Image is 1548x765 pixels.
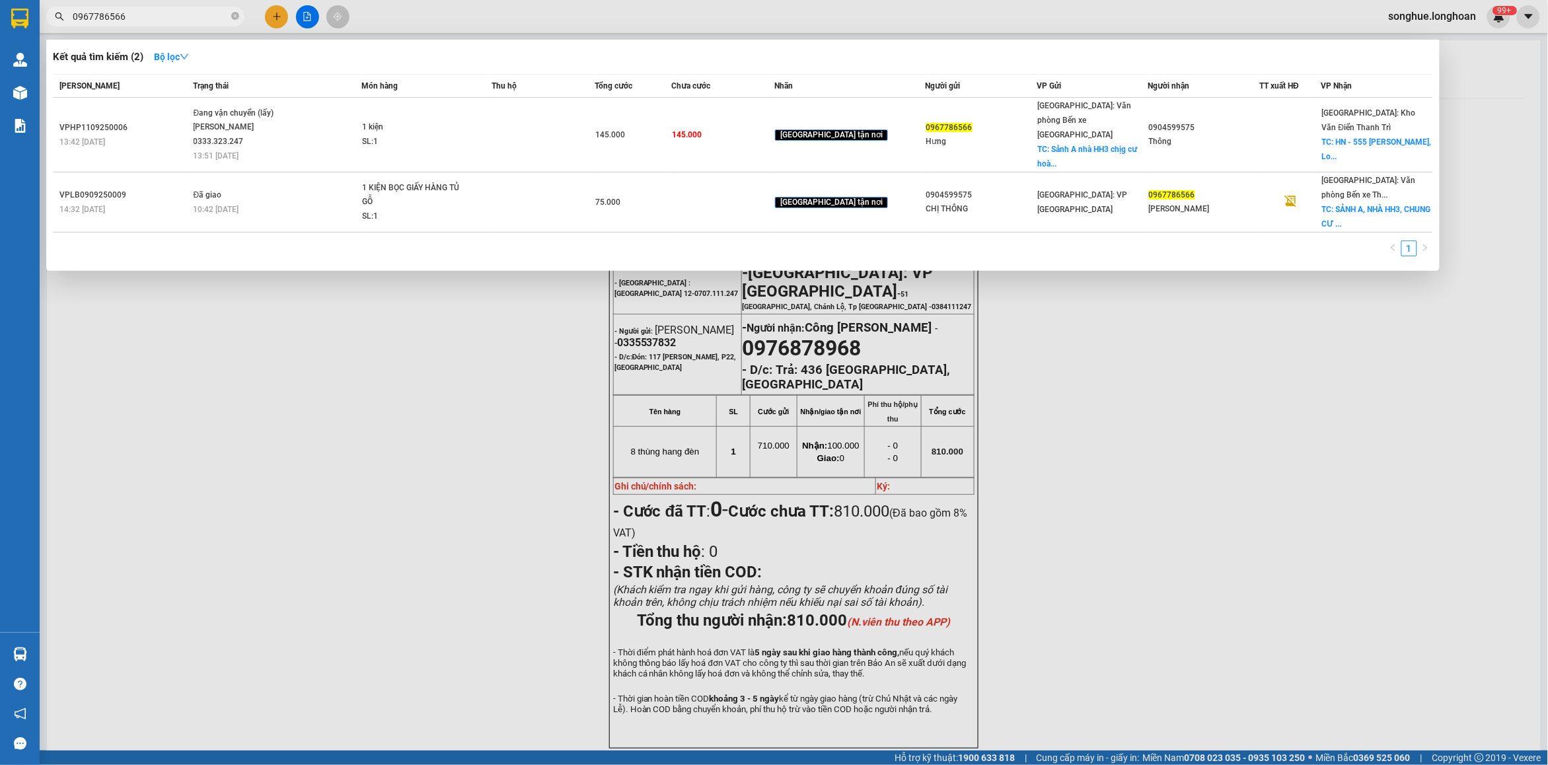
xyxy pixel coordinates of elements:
span: Món hàng [361,81,398,91]
span: VP Gửi [1037,81,1061,91]
img: logo-vxr [11,9,28,28]
img: solution-icon [13,119,27,133]
span: Tổng cước [595,81,632,91]
span: Người gửi [926,81,961,91]
div: 1 KIỆN BỌC GIẤY HÀNG TỦ GỖ [362,181,461,209]
strong: Bộ lọc [154,52,189,62]
span: 0967786566 [1149,190,1195,200]
span: down [180,52,189,61]
span: [GEOGRAPHIC_DATA] tận nơi [775,129,888,141]
div: VPHP1109250006 [59,121,190,135]
span: 14:32 [DATE] [59,205,105,214]
div: 0904599575 [926,188,1037,202]
span: close-circle [231,11,239,23]
span: [GEOGRAPHIC_DATA] tận nơi [775,197,888,209]
div: SL: 1 [362,209,461,224]
input: Tìm tên, số ĐT hoặc mã đơn [73,9,229,24]
span: TT xuất HĐ [1260,81,1300,91]
span: Thu hộ [492,81,517,91]
span: 75.000 [595,198,620,207]
span: [PERSON_NAME] [59,81,120,91]
span: Nhãn [774,81,793,91]
span: [GEOGRAPHIC_DATA]: VP [GEOGRAPHIC_DATA] [1037,190,1127,214]
span: Trạng thái [194,81,229,91]
div: SL: 1 [362,135,461,149]
li: 1 [1401,240,1417,256]
span: 13:42 [DATE] [59,137,105,147]
img: warehouse-icon [13,53,27,67]
li: Previous Page [1385,240,1401,256]
div: VPLB0909250009 [59,188,190,202]
span: close-circle [231,12,239,20]
div: 1 kiện [362,120,461,135]
li: Next Page [1417,240,1433,256]
button: right [1417,240,1433,256]
span: 10:42 [DATE] [194,205,239,214]
span: Chưa cước [672,81,711,91]
span: message [14,737,26,750]
button: Bộ lọcdown [143,46,200,67]
div: 0904599575 [1149,121,1259,135]
div: Hưng [926,135,1037,149]
span: [GEOGRAPHIC_DATA]: Kho Văn Điển Thanh Trì [1322,108,1416,132]
div: Đang vận chuyển (lấy) [194,106,293,121]
h3: Kết quả tìm kiếm ( 2 ) [53,50,143,64]
span: VP Nhận [1321,81,1352,91]
img: warehouse-icon [13,86,27,100]
span: TC: Sảnh A nhà HH3 chịg cư hoà... [1037,145,1137,168]
span: question-circle [14,678,26,690]
div: Thông [1149,135,1259,149]
span: notification [14,708,26,720]
span: 145.000 [673,130,702,139]
span: 145.000 [595,130,625,139]
img: warehouse-icon [13,647,27,661]
span: TC: SẢNH A, NHÀ HH3, CHUNG CƯ ... [1322,205,1431,229]
span: [GEOGRAPHIC_DATA]: Văn phòng Bến xe Th... [1322,176,1416,200]
span: 0967786566 [926,123,973,132]
span: 13:51 [DATE] [194,151,239,161]
span: Người nhận [1148,81,1190,91]
a: 1 [1402,241,1417,256]
button: left [1385,240,1401,256]
span: right [1421,244,1429,252]
span: left [1389,244,1397,252]
div: CHỊ THÔNG [926,202,1037,216]
span: TC: HN - 555 [PERSON_NAME], Lo... [1322,137,1432,161]
div: [PERSON_NAME] 0333.323.247 [194,120,293,149]
span: Đã giao [194,190,222,200]
span: [GEOGRAPHIC_DATA]: Văn phòng Bến xe [GEOGRAPHIC_DATA] [1037,101,1131,139]
div: [PERSON_NAME] [1149,202,1259,216]
span: search [55,12,64,21]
